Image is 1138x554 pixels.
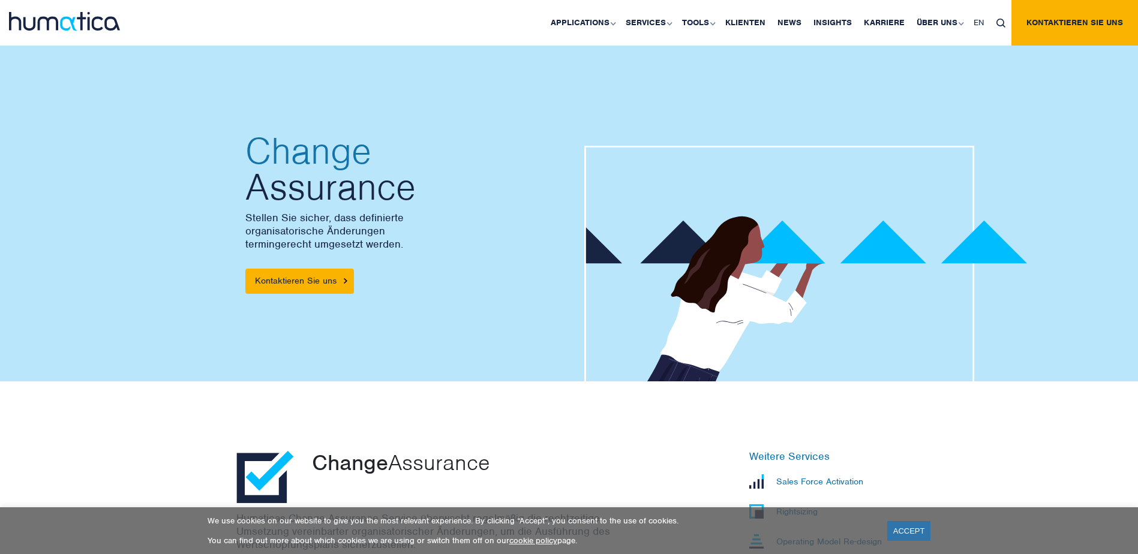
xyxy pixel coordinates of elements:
img: Sales Force Activation [749,474,764,489]
a: ACCEPT [887,521,931,541]
img: about_banner1 [584,146,1027,384]
img: Rightsizing [749,504,764,519]
span: Change [245,133,557,169]
span: Change [312,448,388,476]
p: We use cookies on our website to give you the most relevant experience. By clicking “Accept”, you... [208,516,872,526]
h6: Weitere Services [749,450,902,463]
img: <span>Change</span> Assurance [236,450,295,504]
img: search_icon [996,19,1005,28]
p: Stellen Sie sicher, dass definierte organisatorische Änderungen termingerecht umgesetzt werden. [245,211,557,251]
p: Assurance [312,450,674,474]
h2: Assurance [245,133,557,205]
p: Sales Force Activation [776,476,863,487]
img: logo [9,12,120,31]
img: arrowicon [344,278,347,284]
a: Kontaktieren Sie uns [245,269,354,294]
a: cookie policy [509,535,557,546]
p: You can find out more about which cookies we are using or switch them off on our page. [208,535,872,546]
span: EN [974,17,984,28]
p: Rightsizing [776,506,818,517]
